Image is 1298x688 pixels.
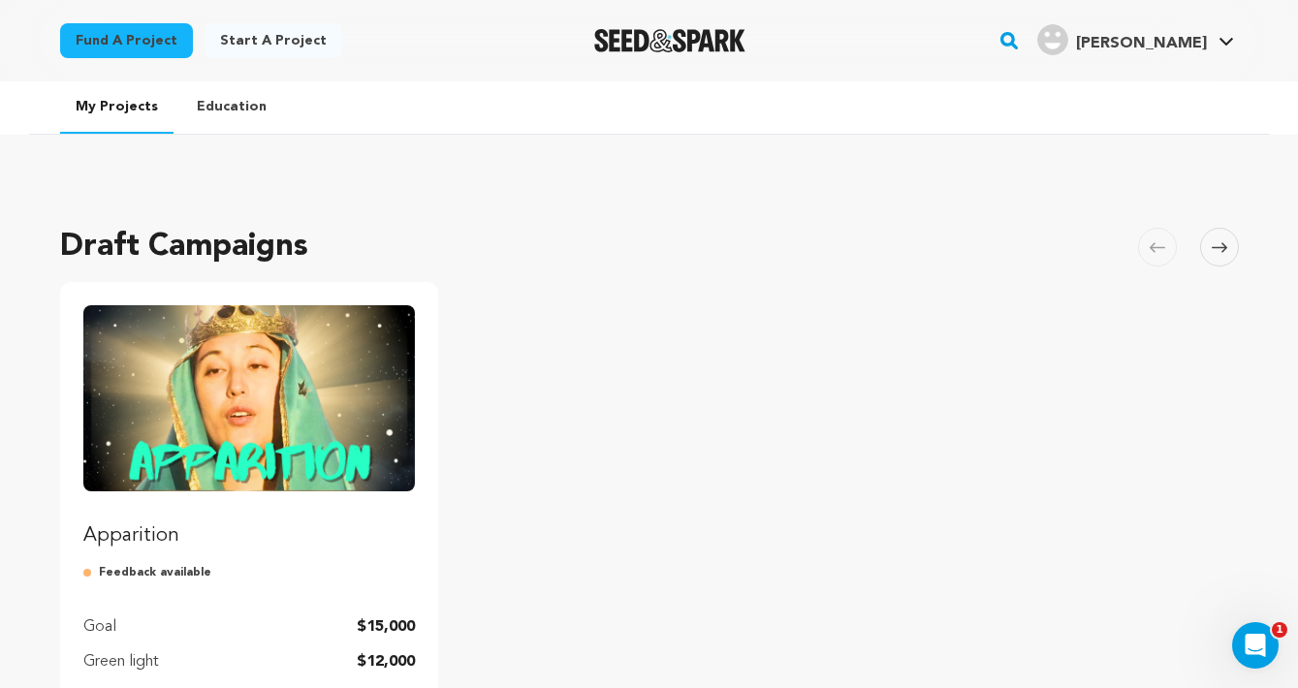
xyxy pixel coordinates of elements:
h2: Draft Campaigns [60,224,308,270]
a: Start a project [205,23,342,58]
img: submitted-for-review.svg [83,565,99,580]
p: Green light [83,650,159,673]
a: Haruko F.'s Profile [1033,20,1238,55]
a: Fund a project [60,23,193,58]
span: 1 [1272,622,1287,638]
iframe: Intercom live chat [1232,622,1279,669]
div: Haruko F.'s Profile [1037,24,1207,55]
span: [PERSON_NAME] [1076,36,1207,51]
img: Seed&Spark Logo Dark Mode [594,29,746,52]
p: $15,000 [357,615,415,639]
a: Education [181,81,282,132]
img: user.png [1037,24,1068,55]
p: Goal [83,615,116,639]
p: Feedback available [83,565,416,580]
a: My Projects [60,81,174,134]
a: Seed&Spark Homepage [594,29,746,52]
p: $12,000 [357,650,415,673]
span: Haruko F.'s Profile [1033,20,1238,61]
p: Apparition [83,522,416,549]
a: Fund Apparition [83,305,416,549]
